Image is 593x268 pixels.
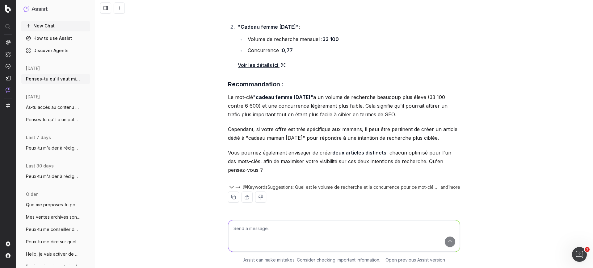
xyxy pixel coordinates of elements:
strong: deux articles distincts [332,150,386,156]
strong: 0,77 [282,47,293,53]
button: Peux-tu me dire sur quels mot-clés je do [21,237,90,247]
li: : [236,23,460,69]
span: last 7 days [26,134,51,141]
span: Peux-tu m'aider à rédiger un article pou [26,145,80,151]
strong: "cadeau femme [DATE]" [253,94,313,100]
button: Assist [23,5,88,14]
button: New Chat [21,21,90,31]
span: Penses-tu qu'il vaut mieux que je fasse [26,76,80,82]
span: [DATE] [26,65,40,72]
p: Vous pourriez également envisager de créer , chacun optimisé pour l'un des mots-clés, afin de max... [228,148,460,174]
img: Setting [6,241,11,246]
h1: Assist [32,5,48,14]
img: Analytics [6,40,11,45]
button: Peux-tu me conseiller des mots-clés sur [21,225,90,234]
a: How to use Assist [21,33,90,43]
li: Concurrence : [246,46,460,55]
strong: "Cadeau femme [DATE]" [238,24,299,30]
button: Penses-tu qu'il a un potentiel à aller c [21,115,90,125]
span: Peux-tu m'aider à rédiger un article pou [26,173,80,179]
span: [DATE] [26,94,40,100]
span: 1 [585,247,590,252]
p: Cependant, si votre offre est très spécifique aux mamans, il peut être pertinent de créer un arti... [228,125,460,142]
div: and 1 more [438,184,460,190]
span: Mes ventes archives sont terminées sur m [26,214,80,220]
a: Discover Agents [21,46,90,56]
strong: 33 100 [322,36,339,42]
img: Switch project [6,103,10,108]
img: Assist [6,87,11,93]
span: older [26,191,38,197]
img: My account [6,253,11,258]
img: Intelligence [6,52,11,57]
span: As-tu accès au contenu de cette page : h [26,104,80,110]
img: Studio [6,76,11,80]
iframe: Intercom live chat [572,247,587,262]
button: Penses-tu qu'il vaut mieux que je fasse [21,74,90,84]
h3: Recommandation : [228,79,460,89]
button: Mes ventes archives sont terminées sur m [21,212,90,222]
span: @KeywordsSuggestions: Quel est le volume de recherche et la concurrence pour ce mot-clé ? for "ca... [243,184,438,190]
button: As-tu accès au contenu de cette page : h [21,102,90,112]
button: Peux-tu m'aider à rédiger un article pou [21,143,90,153]
span: last 30 days [26,163,54,169]
img: Assist [23,6,29,12]
button: @KeywordsSuggestions: Quel est le volume de recherche et la concurrence pour ce mot-clé ? for "ca... [235,184,438,190]
span: Que me proposes-tu pour améliorer mon ar [26,202,80,208]
p: Le mot-clé a un volume de recherche beaucoup plus élevé (33 100 contre 6 600) et une concurrence ... [228,93,460,119]
button: Hello, je vais activer de nouveaux produ [21,249,90,259]
button: Peux-tu m'aider à rédiger un article pou [21,171,90,181]
img: Activation [6,64,11,69]
button: Que me proposes-tu pour améliorer mon ar [21,200,90,210]
span: Penses-tu qu'il a un potentiel à aller c [26,117,80,123]
span: Hello, je vais activer de nouveaux produ [26,251,80,257]
a: Open previous Assist version [385,257,445,263]
li: Volume de recherche mensuel : [246,35,460,43]
span: Peux-tu me conseiller des mots-clés sur [26,226,80,233]
img: Botify logo [5,5,11,13]
a: Voir les détails ici [238,61,286,69]
p: Assist can make mistakes. Consider checking important information. [243,257,380,263]
span: Peux-tu me dire sur quels mot-clés je do [26,239,80,245]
